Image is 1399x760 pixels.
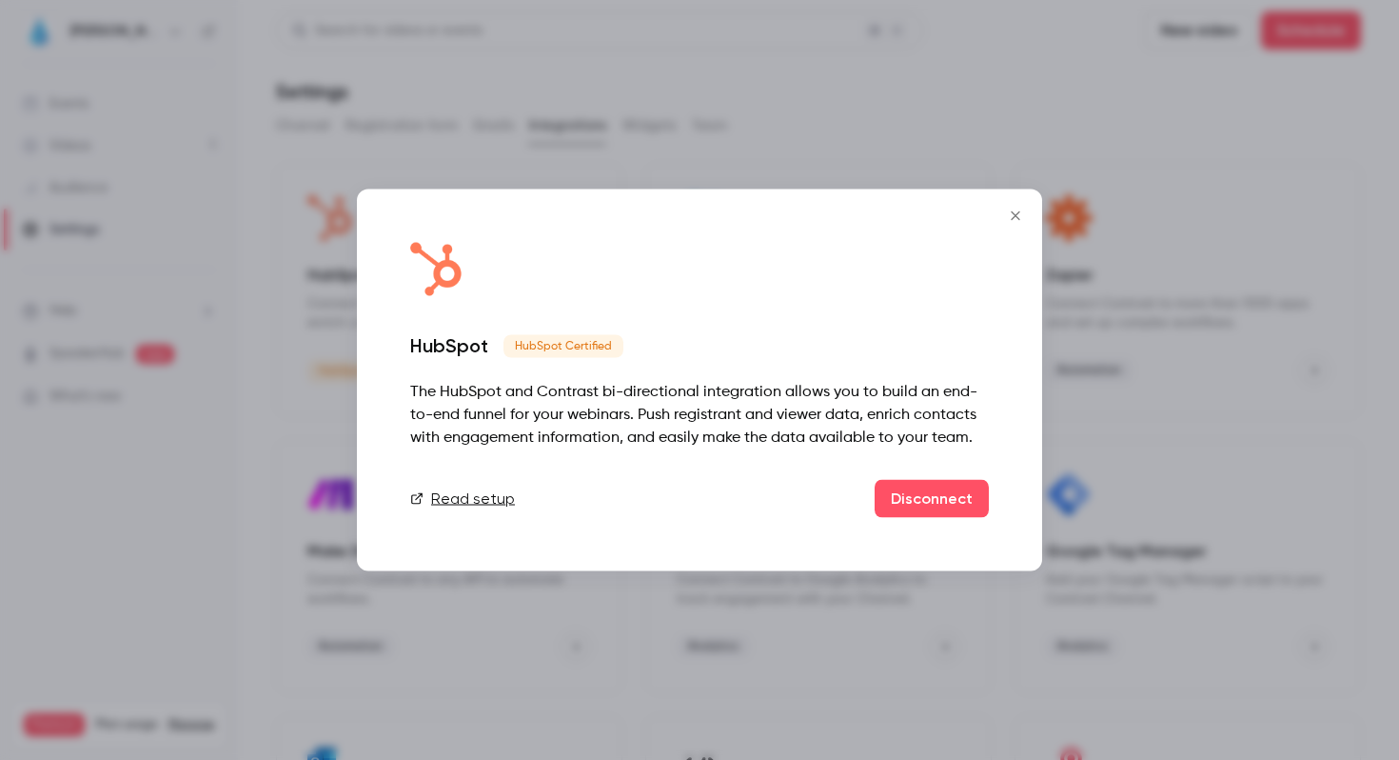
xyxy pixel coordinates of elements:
[996,197,1034,235] button: Close
[410,334,488,357] div: HubSpot
[875,480,989,518] button: Disconnect
[503,335,623,358] span: HubSpot Certified
[410,488,515,510] a: Read setup
[410,381,989,450] div: The HubSpot and Contrast bi-directional integration allows you to build an end-to-end funnel for ...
